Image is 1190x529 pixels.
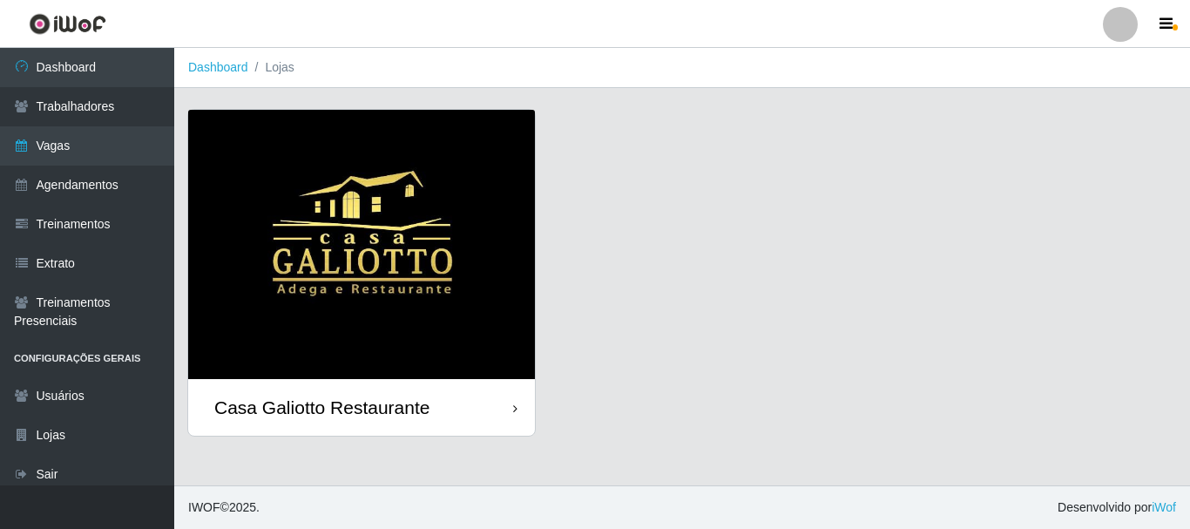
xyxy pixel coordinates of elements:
img: cardImg [188,110,535,379]
span: IWOF [188,500,220,514]
a: Dashboard [188,60,248,74]
div: Casa Galiotto Restaurante [214,397,429,418]
span: © 2025 . [188,498,260,517]
span: Desenvolvido por [1058,498,1176,517]
a: iWof [1152,500,1176,514]
li: Lojas [248,58,294,77]
a: Casa Galiotto Restaurante [188,110,535,436]
img: CoreUI Logo [29,13,106,35]
nav: breadcrumb [174,48,1190,88]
